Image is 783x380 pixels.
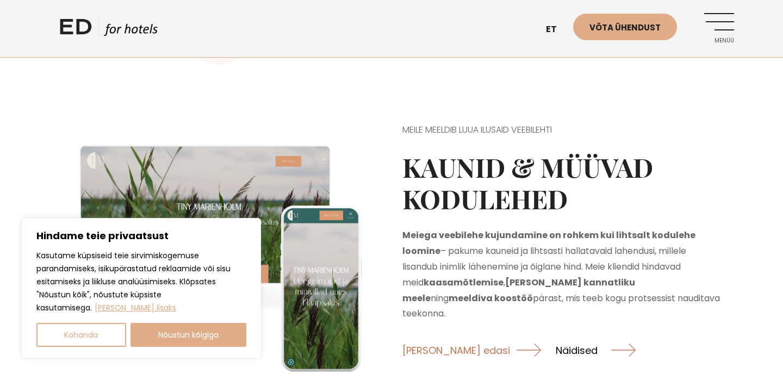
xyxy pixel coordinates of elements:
strong: Meiega veebilehe kujundamine on rohkem kui lihtsalt kodulehe loomine [402,229,695,257]
strong: meeldiva koostöö [449,292,533,304]
span: Menüü [704,38,734,44]
p: Kasutame küpsiseid teie sirvimiskogemuse parandamiseks, isikupärastatud reklaamide või sisu esita... [36,249,246,314]
p: Hindame teie privaatsust [36,229,246,242]
a: et [540,16,573,43]
a: ED HOTELS [60,16,158,43]
strong: kaasamõtlemise [424,276,504,289]
a: Menüü [704,13,734,43]
a: [PERSON_NAME] edasi [402,335,548,364]
a: Võta ühendust [573,14,677,40]
span: – pakume kauneid ja lihtsasti hallatavaid lahendusi, millele lisandub inimlik lähenemine ja õigla... [402,229,720,320]
button: Nõustun kõigiga [130,323,247,347]
h2: Kaunid & müüvad kodulehed [402,152,723,214]
a: Näidised [556,335,636,364]
p: MEILE MEELDIB LUUA ILUSAID VEEBILEHTI [402,122,723,138]
strong: [PERSON_NAME] kannatliku meele [402,276,635,304]
a: Loe lisaks [94,302,177,314]
button: Kohanda [36,323,126,347]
